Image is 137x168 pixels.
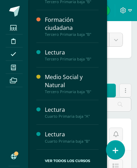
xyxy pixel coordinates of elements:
div: Tercero Primaria baja "B" [45,32,99,37]
a: Formación ciudadanaTercero Primaria baja "B" [45,16,99,37]
div: Tercero Primaria baja "B" [45,57,99,62]
a: LecturaCuarto Primaria baja "A" [45,106,99,119]
div: Lectura [45,130,99,138]
div: Cuarto Primaria baja "B" [45,139,99,144]
a: LecturaCuarto Primaria baja "B" [45,130,99,143]
div: Cuarto Primaria baja "A" [45,114,99,119]
a: LecturaTercero Primaria baja "B" [45,49,99,62]
div: Medio Social y Natural [45,73,99,89]
div: Lectura [45,49,99,57]
a: Medio Social y NaturalTercero Primaria baja "B" [45,73,99,94]
div: Formación ciudadana [45,16,99,32]
div: Lectura [45,106,99,114]
div: Tercero Primaria baja "B" [45,89,99,94]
